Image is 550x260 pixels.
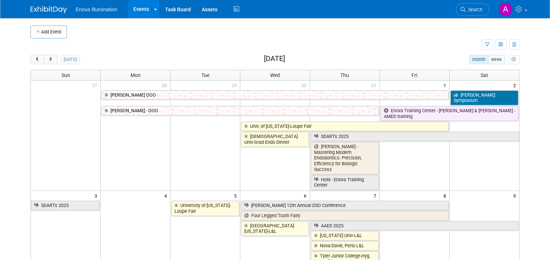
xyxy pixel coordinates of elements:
[76,7,117,12] span: Enova Illumination
[164,191,170,200] span: 4
[241,132,309,147] a: [DEMOGRAPHIC_DATA] Univ-Grad Endo Dinner
[509,55,519,64] button: myCustomButton
[91,81,100,90] span: 27
[466,7,482,12] span: Search
[340,72,349,78] span: Thu
[94,191,100,200] span: 3
[231,81,240,90] span: 29
[481,72,488,78] span: Sat
[264,55,285,63] h2: [DATE]
[488,55,505,64] button: week
[101,106,378,115] a: [PERSON_NAME] - OOO
[31,6,67,13] img: ExhibitDay
[303,191,310,200] span: 6
[31,55,44,64] button: prev
[443,81,449,90] span: 1
[443,191,449,200] span: 8
[241,201,449,210] a: [PERSON_NAME] 12th Annual DSO Conference
[44,55,57,64] button: next
[412,72,417,78] span: Fri
[513,191,519,200] span: 9
[171,201,239,216] a: University of [US_STATE]-Loupe Fair
[311,132,519,141] a: SDARTs 2025
[513,81,519,90] span: 2
[311,175,379,190] a: Hold - Enova Training Center
[270,72,280,78] span: Wed
[61,55,80,64] button: [DATE]
[301,81,310,90] span: 30
[456,3,489,16] a: Search
[311,241,379,251] a: Nova-Davie, Perio L&L
[311,221,518,231] a: AAED 2025
[241,221,309,236] a: [GEOGRAPHIC_DATA][US_STATE]-L&L
[241,122,449,131] a: Univ. of [US_STATE]-Loupe Fair
[31,201,100,210] a: SDARTs 2025
[381,106,518,121] a: Enova Training Center - [PERSON_NAME] & [PERSON_NAME] - AMED training
[450,90,518,105] a: [PERSON_NAME] Symposium
[161,81,170,90] span: 28
[101,90,448,100] a: [PERSON_NAME] OOO
[31,25,67,38] button: Add Event
[201,72,209,78] span: Tue
[370,81,380,90] span: 31
[373,191,380,200] span: 7
[499,3,513,16] img: Andrea Miller
[233,191,240,200] span: 5
[61,72,70,78] span: Sun
[311,142,379,174] a: [PERSON_NAME] - Mastering Modern Endodontics: Precision, Efficiency for Biologic Success
[469,55,489,64] button: month
[241,211,449,220] a: Four Legged Tooth Fairy
[131,72,141,78] span: Mon
[311,231,379,240] a: [US_STATE] Univ-L&L
[511,57,516,62] i: Personalize Calendar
